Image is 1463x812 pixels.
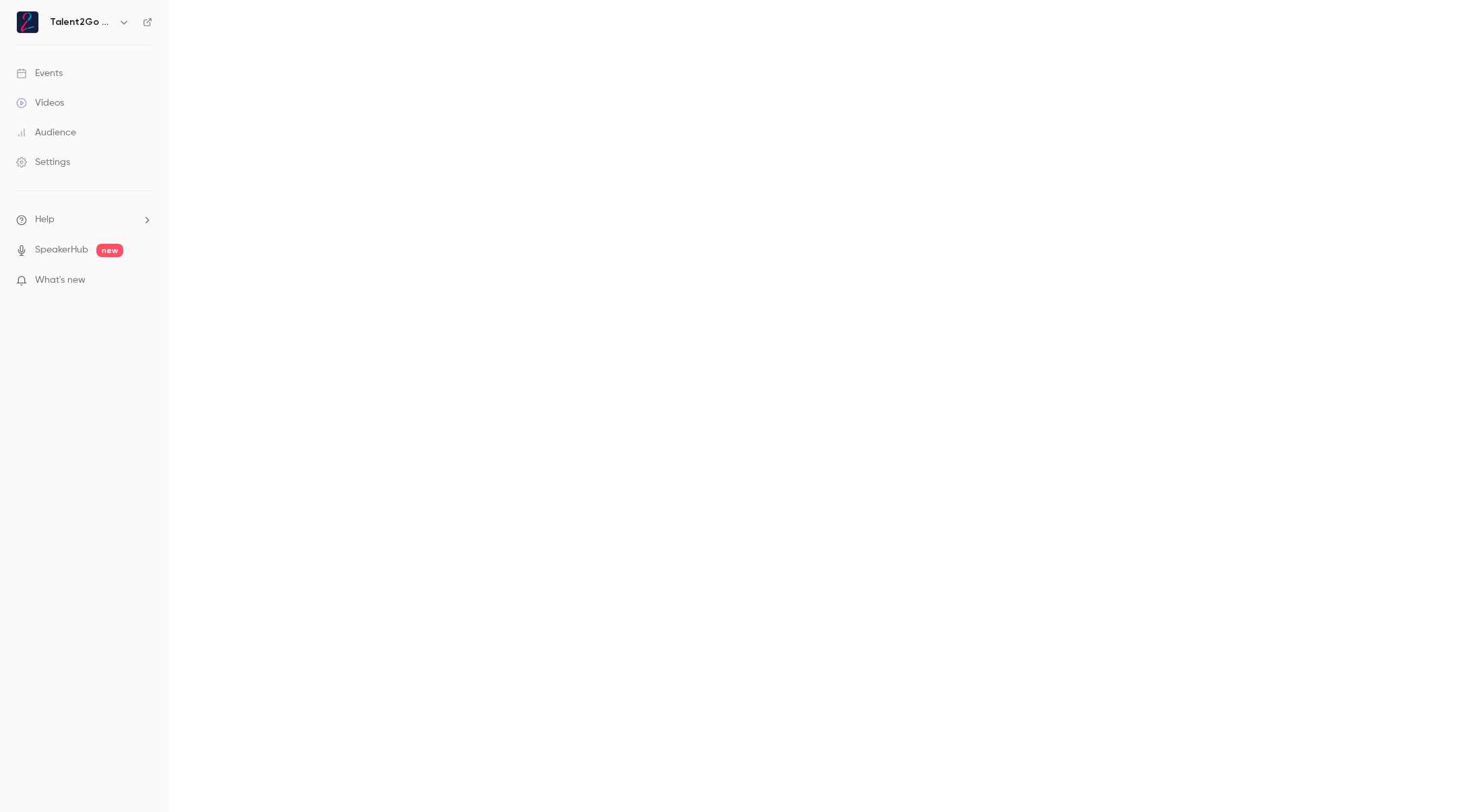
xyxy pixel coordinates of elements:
div: Videos [16,96,64,110]
span: Help [35,213,55,227]
img: Talent2Go GmbH [17,11,38,33]
div: Audience [16,126,76,139]
h6: Talent2Go GmbH [50,15,113,29]
div: Events [16,67,63,80]
span: What's new [35,273,86,287]
span: new [96,244,123,257]
div: Settings [16,156,70,169]
a: SpeakerHub [35,243,88,257]
li: help-dropdown-opener [16,213,152,227]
